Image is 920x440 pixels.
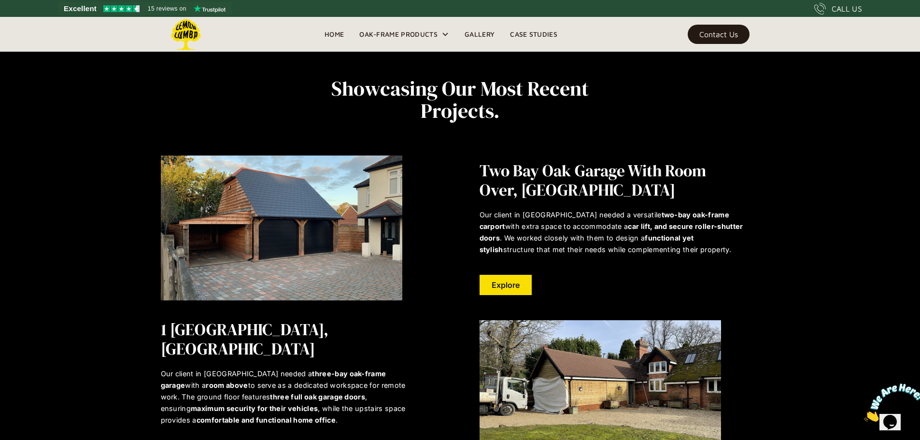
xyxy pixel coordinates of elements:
a: Home [317,27,352,42]
strong: maximum security for their vehicles [191,404,318,412]
p: Our client in [GEOGRAPHIC_DATA] needed a with a to serve as a dedicated workspace for remote work... [161,368,425,426]
strong: three full oak garage doors [270,393,365,401]
div: Oak-Frame Products [359,28,438,40]
h2: Showcasing our most recent projects. [308,77,612,122]
span: 15 reviews on [148,3,186,14]
a: CALL US [814,3,862,14]
div: Contact Us [699,31,738,38]
img: Trustpilot logo [194,5,226,13]
p: Our client in [GEOGRAPHIC_DATA] needed a versatile with extra space to accommodate a . We worked ... [480,209,743,255]
h3: Two Bay Oak Garage with Room Over, [GEOGRAPHIC_DATA] [480,161,743,199]
div: Oak-Frame Products [352,17,457,52]
a: Explore [480,275,532,295]
a: Contact Us [688,25,750,44]
a: Gallery [457,27,502,42]
span: Excellent [64,3,97,14]
img: Chat attention grabber [4,4,64,42]
iframe: chat widget [860,380,920,426]
a: Case Studies [502,27,565,42]
strong: room above [206,381,248,389]
h3: 1 [GEOGRAPHIC_DATA], [GEOGRAPHIC_DATA] [161,320,425,358]
strong: comfortable and functional home office [197,416,336,424]
a: See Lemon Lumba reviews on Trustpilot [58,2,232,15]
span: 1 [4,4,8,12]
div: CALL US [832,3,862,14]
img: Trustpilot 4.5 stars [103,5,140,12]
